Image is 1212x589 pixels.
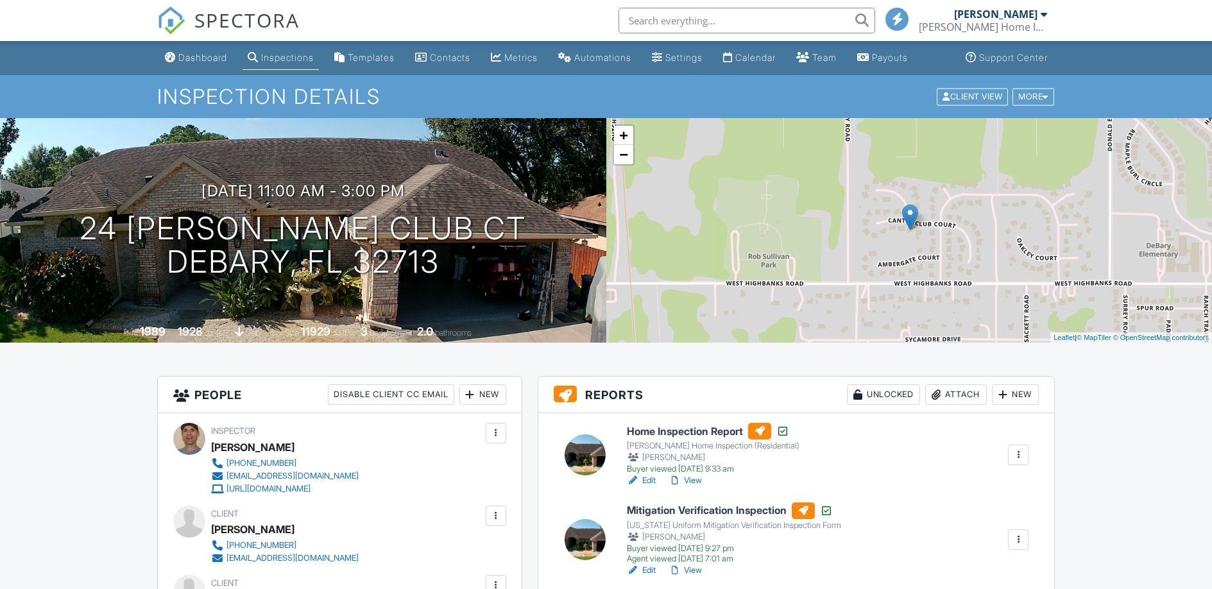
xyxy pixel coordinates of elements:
[211,482,359,495] a: [URL][DOMAIN_NAME]
[647,46,708,70] a: Settings
[211,457,359,470] a: [PHONE_NUMBER]
[211,470,359,482] a: [EMAIL_ADDRESS][DOMAIN_NAME]
[205,328,223,337] span: sq. ft.
[937,88,1008,105] div: Client View
[178,325,203,338] div: 1928
[226,484,311,494] div: [URL][DOMAIN_NAME]
[627,554,841,564] div: Agent viewed [DATE] 7:01 am
[979,52,1048,63] div: Support Center
[538,377,1055,413] h3: Reports
[80,212,526,280] h1: 24 [PERSON_NAME] Club Ct DeBary, FL 32713
[504,52,538,63] div: Metrics
[627,564,656,577] a: Edit
[301,325,330,338] div: 11929
[124,328,138,337] span: Built
[553,46,636,70] a: Automations (Basic)
[226,540,296,551] div: [PHONE_NUMBER]
[627,423,799,440] h6: Home Inspection Report
[627,531,841,543] div: [PERSON_NAME]
[211,520,294,539] div: [PERSON_NAME]
[261,52,314,63] div: Inspections
[332,328,348,337] span: sq.ft.
[194,6,300,33] span: SPECTORA
[430,52,470,63] div: Contacts
[328,384,454,405] div: Disable Client CC Email
[211,539,359,552] a: [PHONE_NUMBER]
[852,46,913,70] a: Payouts
[574,52,631,63] div: Automations
[158,377,522,413] h3: People
[226,553,359,563] div: [EMAIL_ADDRESS][DOMAIN_NAME]
[669,474,702,487] a: View
[370,328,405,337] span: bedrooms
[627,474,656,487] a: Edit
[211,578,239,588] span: Client
[348,52,395,63] div: Templates
[329,46,400,70] a: Templates
[872,52,908,63] div: Payouts
[812,52,837,63] div: Team
[226,471,359,481] div: [EMAIL_ADDRESS][DOMAIN_NAME]
[435,328,472,337] span: bathrooms
[211,426,255,436] span: Inspector
[919,21,1047,33] div: Clements Home Inspection LLC
[960,46,1053,70] a: Support Center
[954,8,1037,21] div: [PERSON_NAME]
[669,564,702,577] a: View
[246,328,260,337] span: slab
[157,6,185,35] img: The Best Home Inspection Software - Spectora
[627,423,799,474] a: Home Inspection Report [PERSON_NAME] Home Inspection (Residential) [PERSON_NAME] Buyer viewed [DA...
[140,325,166,338] div: 1989
[791,46,842,70] a: Team
[1012,88,1054,105] div: More
[211,552,359,565] a: [EMAIL_ADDRESS][DOMAIN_NAME]
[1077,334,1111,341] a: © MapTiler
[459,384,506,405] div: New
[211,509,239,518] span: Client
[627,451,799,464] div: [PERSON_NAME]
[614,126,633,145] a: Zoom in
[925,384,987,405] div: Attach
[627,464,799,474] div: Buyer viewed [DATE] 9:33 am
[486,46,543,70] a: Metrics
[627,502,841,564] a: Mitigation Verification Inspection [US_STATE] Uniform Mitigation Verification Inspection Form [PE...
[1113,334,1209,341] a: © OpenStreetMap contributors
[201,182,405,200] h3: [DATE] 11:00 am - 3:00 pm
[718,46,781,70] a: Calendar
[243,46,319,70] a: Inspections
[160,46,232,70] a: Dashboard
[992,384,1039,405] div: New
[735,52,776,63] div: Calendar
[935,91,1011,101] a: Client View
[417,325,433,338] div: 2.0
[627,502,841,519] h6: Mitigation Verification Inspection
[410,46,475,70] a: Contacts
[1054,334,1075,341] a: Leaflet
[614,145,633,164] a: Zoom out
[627,543,841,554] div: Buyer viewed [DATE] 9:27 pm
[272,328,299,337] span: Lot Size
[619,8,875,33] input: Search everything...
[157,85,1055,108] h1: Inspection Details
[211,438,294,457] div: [PERSON_NAME]
[627,441,799,451] div: [PERSON_NAME] Home Inspection (Residential)
[847,384,920,405] div: Unlocked
[226,458,296,468] div: [PHONE_NUMBER]
[627,520,841,531] div: [US_STATE] Uniform Mitigation Verification Inspection Form
[361,325,368,338] div: 3
[1050,332,1212,343] div: |
[178,52,227,63] div: Dashboard
[665,52,703,63] div: Settings
[157,17,300,44] a: SPECTORA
